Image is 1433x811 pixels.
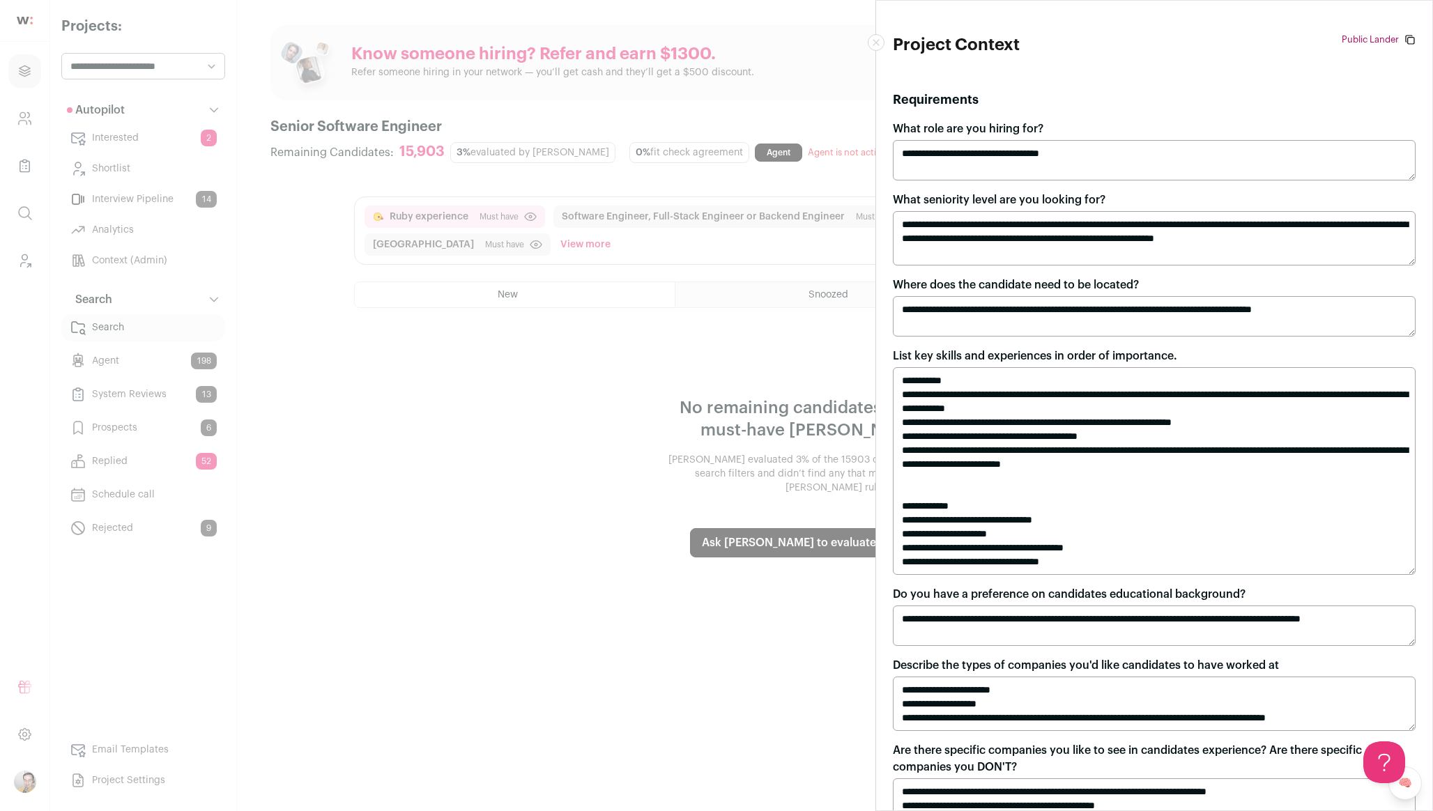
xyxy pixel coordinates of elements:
[893,348,1177,364] label: List key skills and experiences in order of importance.
[893,277,1139,293] label: Where does the candidate need to be located?
[1363,741,1405,783] iframe: Help Scout Beacon - Open
[1388,766,1422,800] a: 🧠
[893,657,1279,674] label: Describe the types of companies you'd like candidates to have worked at
[893,121,1043,137] label: What role are you hiring for?
[893,90,1416,109] h2: Requirements
[893,192,1105,208] label: What seniority level are you looking for?
[893,34,1067,56] h1: Project Context
[1342,34,1399,45] a: Public Lander
[893,586,1246,603] label: Do you have a preference on candidates educational background?
[868,34,884,51] button: Close modal
[893,742,1416,775] label: Are there specific companies you like to see in candidates experience? Are there specific compani...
